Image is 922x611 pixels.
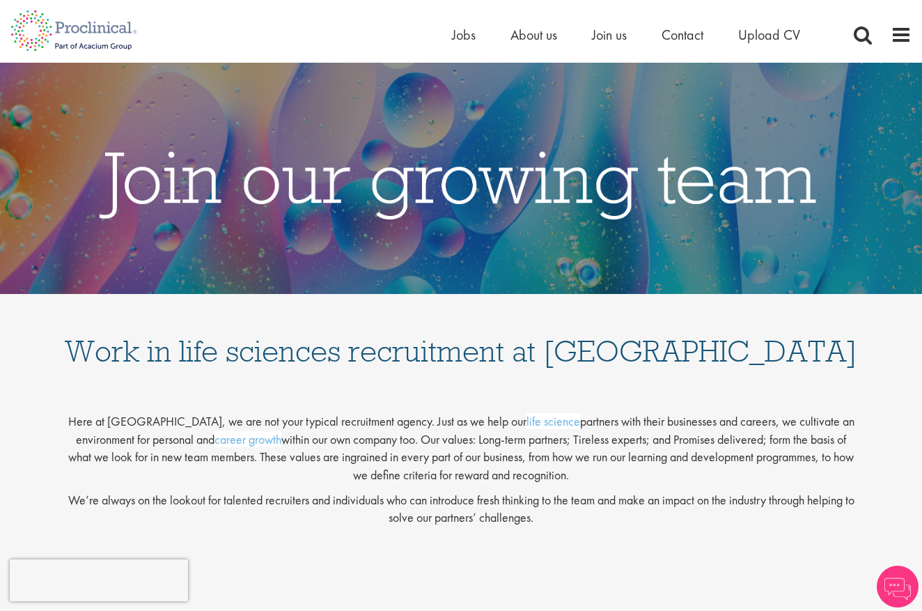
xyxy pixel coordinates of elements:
p: We’re always on the lookout for talented recruiters and individuals who can introduce fresh think... [64,491,858,527]
a: Jobs [452,26,476,44]
iframe: reCAPTCHA [10,559,188,601]
a: About us [510,26,557,44]
a: career growth [214,431,281,447]
h1: Work in life sciences recruitment at [GEOGRAPHIC_DATA] [64,308,858,366]
a: Join us [592,26,627,44]
a: life science [526,413,580,429]
a: Upload CV [738,26,800,44]
p: Here at [GEOGRAPHIC_DATA], we are not your typical recruitment agency. Just as we help our partne... [64,401,858,484]
img: Chatbot [877,566,919,608]
a: Contact [662,26,703,44]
